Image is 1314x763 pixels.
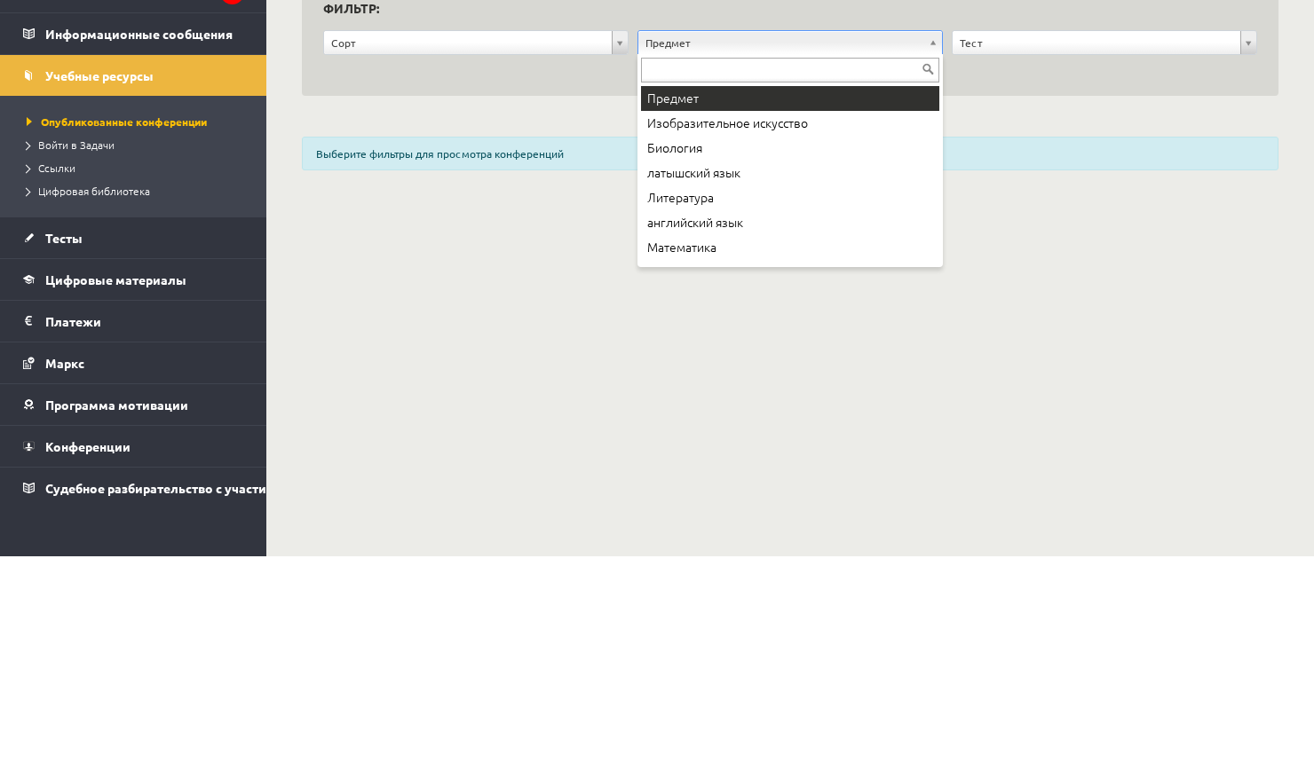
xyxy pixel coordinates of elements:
font: Литература [647,395,714,413]
font: Изобразительное искусство [647,320,808,338]
font: латышский язык [647,370,740,388]
font: Математика [647,444,716,462]
font: История [GEOGRAPHIC_DATA] и мира [647,469,858,487]
font: Предмет [647,295,699,313]
font: английский язык [647,420,743,437]
font: Биология [647,345,702,363]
